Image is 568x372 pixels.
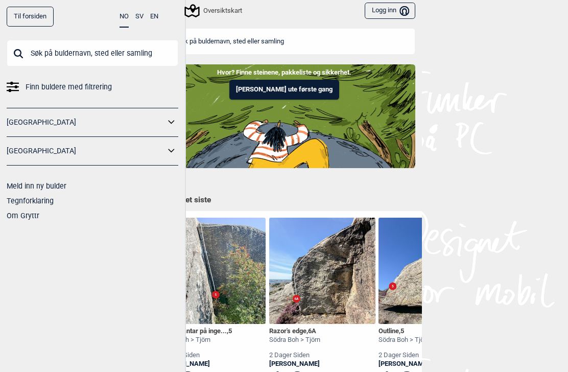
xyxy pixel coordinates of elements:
[269,360,320,368] a: [PERSON_NAME]
[7,80,178,95] a: Finn buldere med filtrering
[400,327,404,335] span: 5
[229,80,339,100] button: [PERSON_NAME] ute første gang
[153,64,415,168] img: Indoor to outdoor
[7,40,178,66] input: Søk på buldernavn, sted eller samling
[153,28,415,55] input: Søk på buldernavn, sted eller samling
[7,182,66,190] a: Meld inn ny bulder
[159,218,266,324] img: Doden vantar pa ingen men du star forst i kon
[378,218,485,324] img: Outline
[269,351,320,360] div: 2 dager siden
[308,327,316,335] span: 6A
[135,7,144,27] button: SV
[159,327,232,336] div: Döden väntar på inge... ,
[378,336,430,344] div: Södra Boh > Tjörn
[228,327,232,335] span: 5
[120,7,129,28] button: NO
[186,5,242,17] div: Oversiktskart
[378,351,430,360] div: 2 dager siden
[7,115,165,130] a: [GEOGRAPHIC_DATA]
[378,327,430,336] div: Outline ,
[7,144,165,158] a: [GEOGRAPHIC_DATA]
[26,80,112,95] span: Finn buldere med filtrering
[7,197,54,205] a: Tegnforklaring
[8,67,560,78] p: Hvor? Finne steinene, pakkeliste og sikkerhet.
[159,336,232,344] div: Södra Boh > Tjörn
[153,195,415,206] h1: Ticket i det siste
[365,3,415,19] button: Logg inn
[159,360,232,368] a: [PERSON_NAME]
[269,327,320,336] div: Razor's edge ,
[7,212,39,220] a: Om Gryttr
[378,360,430,368] a: [PERSON_NAME]
[159,351,232,360] div: 2 dager siden
[7,7,54,27] a: Til forsiden
[269,218,375,324] img: Razors edge
[269,336,320,344] div: Södra Boh > Tjörn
